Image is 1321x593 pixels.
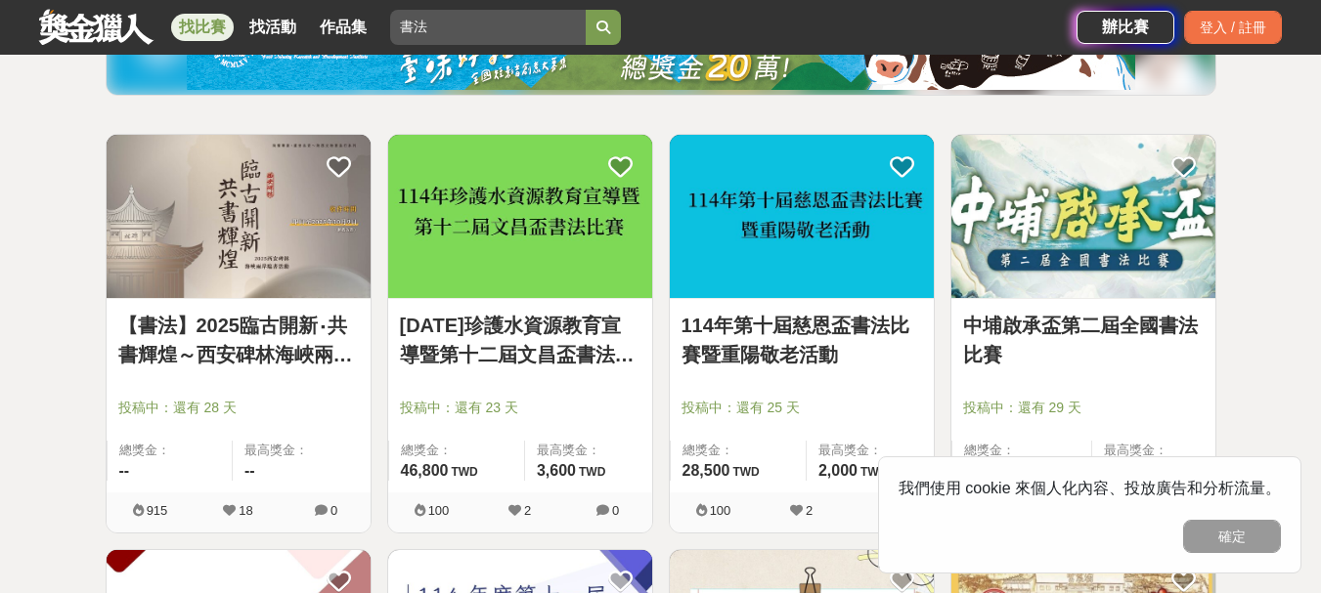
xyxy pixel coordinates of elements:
a: 辦比賽 [1077,11,1174,44]
span: 總獎金： [401,441,512,460]
span: 0 [330,503,337,518]
span: TWD [860,465,887,479]
span: 總獎金： [964,441,1080,460]
span: 投稿中：還有 28 天 [118,398,359,418]
span: 最高獎金： [818,441,922,460]
span: 最高獎金： [537,441,640,460]
img: Cover Image [388,135,652,298]
a: Cover Image [670,135,934,299]
input: 全球自行車設計比賽 [390,10,586,45]
span: 最高獎金： [1104,441,1203,460]
span: 0 [612,503,619,518]
span: 28,500 [683,462,730,479]
a: 作品集 [312,14,374,41]
span: 投稿中：還有 25 天 [682,398,922,418]
span: 2 [524,503,531,518]
span: 46,800 [401,462,449,479]
span: -- [244,462,255,479]
span: 2,000 [818,462,858,479]
a: 中埔啟承盃第二屆全國書法比賽 [963,311,1204,369]
a: 找活動 [242,14,304,41]
a: 找比賽 [171,14,234,41]
span: 100 [428,503,450,518]
img: Cover Image [951,135,1215,298]
span: 總獎金： [683,441,794,460]
span: -- [119,462,130,479]
span: 2 [806,503,813,518]
span: 最高獎金： [244,441,359,460]
span: TWD [732,465,759,479]
span: 100 [710,503,731,518]
a: [DATE]珍護水資源教育宣導暨第十二屆文昌盃書法比賽 [400,311,640,369]
span: 3,600 [537,462,576,479]
a: Cover Image [107,135,371,299]
span: 我們使用 cookie 來個人化內容、投放廣告和分析流量。 [899,480,1281,496]
a: Cover Image [951,135,1215,299]
button: 確定 [1183,520,1281,553]
span: 18 [239,503,252,518]
a: 【書法】2025臨古開新‧共書輝煌～西安碑林海峽兩岸臨書徵件活動 [118,311,359,369]
div: 登入 / 註冊 [1184,11,1282,44]
img: Cover Image [670,135,934,298]
span: 總獎金： [119,441,221,460]
a: Cover Image [388,135,652,299]
span: 投稿中：還有 29 天 [963,398,1204,418]
span: 915 [147,503,168,518]
span: 投稿中：還有 23 天 [400,398,640,418]
span: TWD [451,465,477,479]
a: 114年第十屆慈恩盃書法比賽暨重陽敬老活動 [682,311,922,369]
img: Cover Image [107,135,371,298]
span: TWD [579,465,605,479]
